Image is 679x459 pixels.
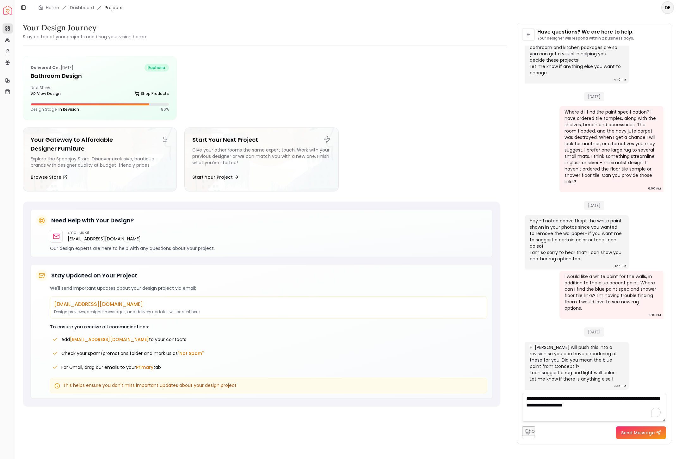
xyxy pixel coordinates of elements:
[192,147,330,168] div: Give your other rooms the same expert touch. Work with your previous designer or we can match you...
[31,64,73,71] p: [DATE]
[31,135,169,153] h5: Your Gateway to Affordable Designer Furniture
[584,201,604,210] span: [DATE]
[31,156,169,168] div: Explore the Spacejoy Store. Discover exclusive, boutique brands with designer quality at budget-f...
[584,92,604,101] span: [DATE]
[3,6,12,15] a: Spacejoy
[70,336,149,343] span: [EMAIL_ADDRESS][DOMAIN_NAME]
[31,171,68,183] button: Browse Store
[31,85,169,98] div: Next Steps:
[184,127,338,191] a: Start Your Next ProjectGive your other rooms the same expert touch. Work with your previous desig...
[614,383,626,389] div: 3:35 PM
[68,235,141,243] a: [EMAIL_ADDRESS][DOMAIN_NAME]
[31,65,60,70] b: Delivered on:
[61,350,204,357] span: Check your spam/promotions folder and mark us as
[31,89,61,98] a: View Design
[23,34,146,40] small: Stay on top of your projects and bring your vision home
[145,64,169,71] span: euphoria
[661,1,674,14] button: DE
[54,301,483,308] p: [EMAIL_ADDRESS][DOMAIN_NAME]
[61,336,186,343] span: Add to your contacts
[648,185,661,192] div: 6:00 PM
[63,382,238,388] span: This helps ensure you don't miss important updates about your design project.
[70,4,94,11] a: Dashboard
[51,216,134,225] h5: Need Help with Your Design?
[134,89,169,98] a: Shop Products
[662,2,673,13] span: DE
[105,4,122,11] span: Projects
[614,263,626,269] div: 4:44 PM
[136,364,153,370] span: Primary
[31,107,79,112] p: Design Stage:
[530,344,622,382] div: Hi [PERSON_NAME] will push this into a revision so you can have a rendering of these for you. Did...
[31,71,169,80] h5: Bathroom Design
[50,285,487,291] p: We'll send important updates about your design project via email:
[614,77,626,83] div: 4:40 PM
[178,350,204,357] span: "Not Spam"
[537,36,634,41] p: Your designer will respond within 2 business days.
[530,218,622,262] div: Hey - I noted above I kept the white paint shown in your photos since you wanted to remove the wa...
[38,4,122,11] nav: breadcrumb
[50,245,487,251] p: Our design experts are here to help with any questions about your project.
[61,364,161,370] span: For Gmail, drag our emails to your tab
[51,271,137,280] h5: Stay Updated on Your Project
[649,312,661,318] div: 9:16 PM
[565,109,657,185] div: Where d I find the paint specification? I have ordered tile samples, along with the shelves, benc...
[3,6,12,15] img: Spacejoy Logo
[522,393,666,421] textarea: To enrich screen reader interactions, please activate Accessibility in Grammarly extension settings
[192,135,330,144] h5: Start Your Next Project
[23,23,146,33] h3: Your Design Journey
[616,426,666,439] button: Send Message
[537,28,634,36] p: Have questions? We are here to help.
[68,230,141,235] p: Email us at
[161,107,169,112] p: 86 %
[192,171,239,183] button: Start Your Project
[46,4,59,11] a: Home
[23,127,177,191] a: Your Gateway to Affordable Designer FurnitureExplore the Spacejoy Store. Discover exclusive, bout...
[565,273,657,311] div: I would like a white paint for the walls, in addition to the blue accent paint. Where can I find ...
[54,309,483,314] p: Design previews, designer messages, and delivery updates will be sent here
[584,327,604,337] span: [DATE]
[50,324,487,330] p: To ensure you receive all communications:
[59,107,79,112] span: In Revision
